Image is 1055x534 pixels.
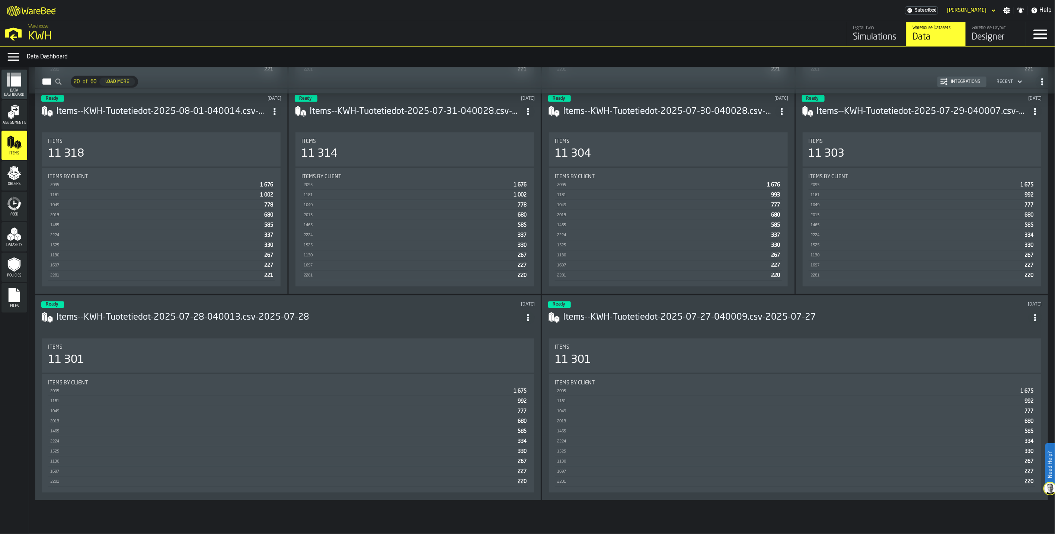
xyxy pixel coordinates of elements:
div: Title [48,380,528,386]
div: StatList-item-1465 [555,220,781,230]
div: 1697 [556,263,768,268]
div: 1525 [303,243,515,248]
span: Items [809,138,823,144]
div: 1181 [810,193,1022,198]
div: 2224 [556,233,768,238]
div: Items--KWH-Tuotetiedot-2025-07-30-040028.csv-2025-07-30 [563,106,775,118]
span: 1 676 [514,183,527,188]
div: 1697 [49,263,261,268]
div: Warehouse Layout [972,25,1019,31]
div: 1130 [49,253,261,258]
div: StatList-item-2013 [48,416,528,426]
span: Items by client [301,174,341,180]
div: 1525 [810,243,1022,248]
div: stat-Items by client [549,168,787,287]
div: Updated: 28/07/2025, 4.07.32 Created: 28/07/2025, 4.05.38 [300,302,535,307]
div: stat-Items by client [803,168,1041,287]
h3: Items--KWH-Tuotetiedot-2025-07-31-040028.csv-2025-07-31 [310,106,521,118]
label: button-toggle-Menu [1026,22,1055,46]
div: StatList-item-2224 [48,437,528,447]
div: 11 303 [809,147,845,161]
span: Policies [1,274,27,278]
div: StatList-item-2013 [301,210,528,220]
div: 1525 [556,243,768,248]
span: Items by client [555,174,595,180]
label: Need Help? [1046,444,1054,486]
div: stat-Items [803,132,1041,167]
div: stat-Items [295,132,534,167]
div: 11 314 [301,147,338,161]
span: 1 675 [1021,389,1034,394]
li: menu Assignments [1,100,27,130]
div: StatList-item-1465 [48,220,275,230]
div: StatList-item-1130 [809,250,1035,260]
span: Data Dashboard [1,89,27,97]
div: 2224 [810,233,1022,238]
div: DropdownMenuValue-4 [997,79,1013,84]
div: StatList-item-2095 [48,386,528,396]
span: Files [1,304,27,308]
section: card-ItemSetDashboardCard [548,131,788,288]
div: Title [301,138,528,144]
span: Ready [553,96,565,101]
span: 330 [518,243,527,248]
div: 2281 [49,274,261,278]
div: StatList-item-1049 [301,200,528,210]
li: menu Feed [1,192,27,221]
div: 2013 [49,419,515,424]
div: Title [555,380,1035,386]
h3: Items--KWH-Tuotetiedot-2025-07-27-040009.csv-2025-07-27 [563,312,1029,324]
span: 330 [264,243,273,248]
span: 227 [1025,263,1034,268]
span: 337 [264,233,273,238]
div: Designer [972,31,1019,43]
div: Title [301,174,528,180]
span: 777 [1025,409,1034,414]
div: StatList-item-2013 [809,210,1035,220]
span: 777 [518,409,527,414]
div: 2095 [49,183,257,188]
div: status-3 2 [548,95,571,102]
div: Simulations [853,31,900,43]
div: StatList-item-1525 [48,240,275,250]
span: Items [555,345,569,351]
span: 267 [771,253,780,258]
span: Items [1,151,27,156]
div: StatList-item-1697 [301,260,528,271]
div: Warehouse Datasets [912,25,960,31]
span: 1 676 [767,183,780,188]
span: 267 [1025,253,1034,258]
div: StatList-item-1525 [301,240,528,250]
span: Items [48,345,63,351]
div: StatList-item-1181 [555,190,781,200]
a: link-to-/wh/i/4fb45246-3b77-4bb5-b880-c337c3c5facb/data [906,22,966,46]
div: 2224 [556,439,1022,444]
div: 1181 [556,399,1022,404]
div: 11 301 [555,354,591,367]
div: 1130 [556,253,768,258]
span: 992 [1025,193,1034,198]
div: StatList-item-2224 [809,230,1035,240]
span: Items by client [48,380,88,386]
span: 680 [771,213,780,218]
div: Title [48,174,275,180]
div: DropdownMenuValue-Mikael Svennas [947,7,987,13]
div: StatList-item-1181 [48,190,275,200]
div: Title [48,138,275,144]
div: StatList-item-2013 [555,416,1035,426]
div: Title [809,174,1035,180]
div: 1465 [556,223,768,228]
div: 2281 [556,274,768,278]
div: status-3 2 [41,301,64,308]
div: 1525 [556,450,1022,454]
span: 334 [1025,233,1034,238]
div: stat-Items [42,339,534,373]
div: Data [912,31,960,43]
div: 2013 [556,213,768,218]
div: StatList-item-2095 [555,386,1035,396]
div: Updated: 01/08/2025, 4.05.54 Created: 01/08/2025, 4.05.36 [173,96,281,101]
li: menu Orders [1,161,27,191]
